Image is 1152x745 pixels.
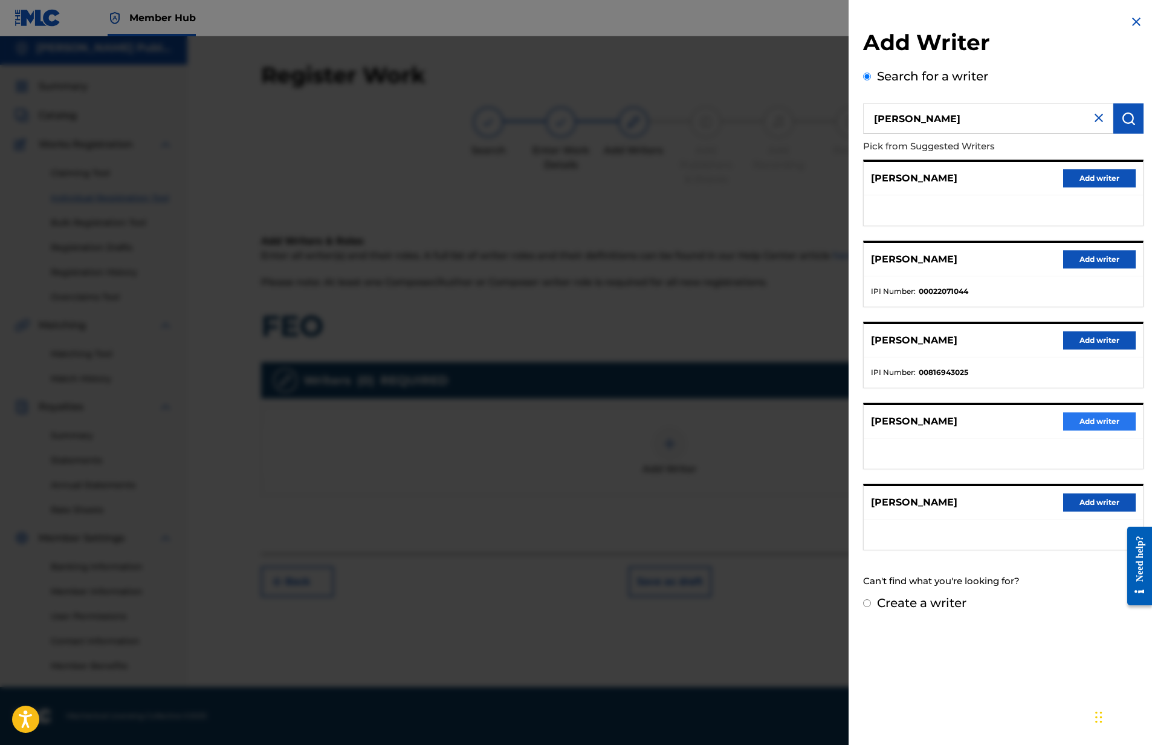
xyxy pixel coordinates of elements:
img: close [1092,111,1106,125]
button: Add writer [1063,331,1136,350]
label: Create a writer [877,596,966,610]
iframe: Resource Center [1118,516,1152,616]
p: [PERSON_NAME] [871,414,957,429]
p: [PERSON_NAME] [871,252,957,267]
p: Pick from Suggested Writers [863,134,1075,160]
button: Add writer [1063,493,1136,512]
h2: Add Writer [863,29,1144,60]
span: Member Hub [129,11,196,25]
button: Add writer [1063,169,1136,187]
img: Top Rightsholder [108,11,122,25]
strong: 00022071044 [919,286,968,297]
button: Add writer [1063,412,1136,431]
iframe: Chat Widget [1092,687,1152,745]
p: [PERSON_NAME] [871,333,957,348]
div: Can't find what you're looking for? [863,568,1144,594]
p: [PERSON_NAME] [871,171,957,186]
div: Drag [1095,699,1102,735]
p: [PERSON_NAME] [871,495,957,510]
img: MLC Logo [15,9,61,27]
strong: 00816943025 [919,367,968,378]
input: Search writer's name or IPI Number [863,103,1113,134]
img: Search Works [1121,111,1136,126]
span: IPI Number : [871,286,916,297]
span: IPI Number : [871,367,916,378]
button: Add writer [1063,250,1136,268]
label: Search for a writer [877,69,988,83]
